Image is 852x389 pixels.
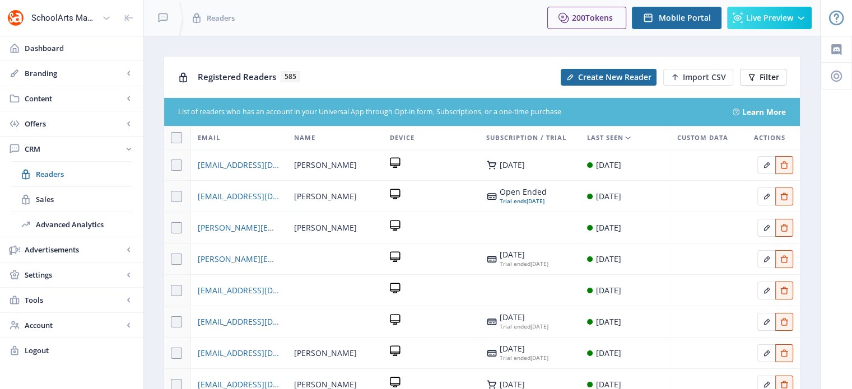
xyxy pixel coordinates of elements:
a: New page [554,69,657,86]
span: 585 [281,71,300,82]
a: Edit page [775,158,793,169]
div: [DATE] [500,161,525,170]
span: Filter [760,73,779,82]
div: List of readers who has an account in your Universal App through Opt-in form, Subscriptions, or a... [178,107,719,118]
a: Edit page [775,252,793,263]
span: Import CSV [683,73,726,82]
span: Trial ends [500,197,527,205]
span: Content [25,93,123,104]
a: [PERSON_NAME][EMAIL_ADDRESS][PERSON_NAME][DOMAIN_NAME] [198,252,280,266]
a: New page [657,69,733,86]
span: [PERSON_NAME] [294,158,357,172]
a: Edit page [757,252,775,263]
div: [DATE] [596,284,621,297]
a: Edit page [757,190,775,200]
span: [PERSON_NAME] [294,221,357,235]
a: Edit page [757,346,775,357]
span: [PERSON_NAME] [294,346,357,360]
span: Subscription / Trial [486,131,566,144]
button: Live Preview [727,7,812,29]
span: Mobile Portal [659,13,711,22]
div: [DATE] [596,158,621,172]
div: [DATE] [500,313,548,322]
span: Offers [25,118,123,129]
div: SchoolArts Magazine [31,6,97,30]
span: Trial ended [500,322,530,330]
span: Tokens [585,12,613,23]
a: Edit page [775,190,793,200]
div: Open Ended [500,188,547,196]
div: [DATE] [596,221,621,235]
div: [DATE] [500,196,547,205]
span: Readers [36,168,132,180]
div: [DATE] [500,344,548,353]
span: Tools [25,294,123,306]
a: Edit page [775,378,793,388]
a: Sales [11,187,132,212]
span: Sales [36,194,132,205]
span: CRM [25,143,123,154]
a: Edit page [757,158,775,169]
span: Create New Reader [578,73,651,82]
a: [EMAIL_ADDRESS][DOMAIN_NAME] [198,190,280,203]
span: Device [390,131,415,144]
span: Readers [207,12,235,24]
a: Learn More [742,106,786,118]
span: Trial ended [500,354,530,362]
div: [DATE] [500,259,548,268]
span: Advanced Analytics [36,219,132,230]
span: Branding [25,68,123,79]
span: Advertisements [25,244,123,255]
div: [DATE] [500,322,548,331]
span: Custom Data [677,131,728,144]
a: [PERSON_NAME][EMAIL_ADDRESS][DOMAIN_NAME] [198,221,280,235]
a: Edit page [775,346,793,357]
a: [EMAIL_ADDRESS][DOMAIN_NAME] [198,346,280,360]
a: Edit page [757,315,775,326]
img: properties.app_icon.png [7,9,25,27]
a: Edit page [775,221,793,232]
a: Edit page [757,221,775,232]
span: Actions [754,131,785,144]
span: Registered Readers [198,71,276,82]
span: Email [198,131,220,144]
a: [EMAIL_ADDRESS][DOMAIN_NAME] [198,158,280,172]
a: Readers [11,162,132,186]
div: [DATE] [500,353,548,362]
span: Logout [25,345,134,356]
span: Live Preview [746,13,793,22]
span: Account [25,320,123,331]
a: Edit page [757,284,775,294]
div: [DATE] [596,190,621,203]
button: Import CSV [663,69,733,86]
button: 200Tokens [547,7,626,29]
a: Edit page [775,315,793,326]
div: [DATE] [500,380,525,389]
span: Settings [25,269,123,280]
span: Name [294,131,315,144]
span: Last Seen [587,131,623,144]
div: [DATE] [596,315,621,329]
div: [DATE] [596,252,621,266]
button: Create New Reader [561,69,657,86]
a: Advanced Analytics [11,212,132,237]
span: Dashboard [25,43,134,54]
button: Mobile Portal [632,7,721,29]
span: [PERSON_NAME] [294,190,357,203]
div: [DATE] [596,346,621,360]
button: Filter [740,69,786,86]
div: [DATE] [500,250,548,259]
a: Edit page [775,284,793,294]
a: [EMAIL_ADDRESS][DOMAIN_NAME] [198,315,280,329]
a: Edit page [757,378,775,388]
a: [EMAIL_ADDRESS][DOMAIN_NAME] [198,284,280,297]
span: Trial ended [500,260,530,268]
